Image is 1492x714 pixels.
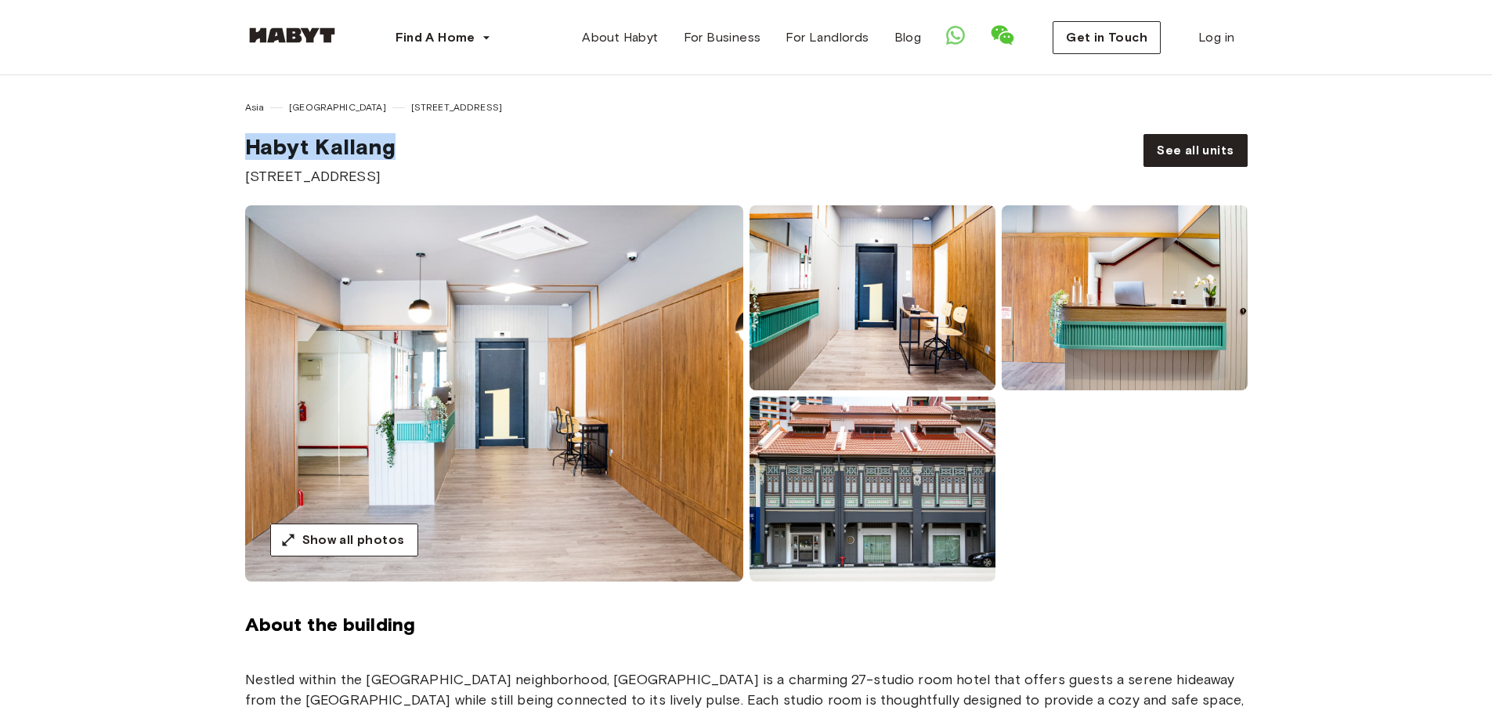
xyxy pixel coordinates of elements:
span: About the building [245,613,1248,636]
img: room-image [1002,205,1248,390]
span: About Habyt [582,28,658,47]
button: Get in Touch [1053,21,1161,54]
span: Log in [1198,28,1234,47]
span: [GEOGRAPHIC_DATA] [289,100,386,114]
a: For Landlords [773,22,881,53]
span: For Business [684,28,761,47]
span: For Landlords [786,28,869,47]
span: Habyt Kallang [245,133,396,160]
span: Find A Home [396,28,475,47]
button: Show all photos [270,524,418,556]
span: Get in Touch [1066,28,1147,47]
a: Log in [1186,22,1247,53]
span: [STREET_ADDRESS] [245,166,396,187]
span: Asia [245,100,265,114]
span: Blog [894,28,922,47]
button: Find A Home [383,22,504,53]
a: Blog [882,22,934,53]
a: For Business [671,22,774,53]
a: See all units [1143,134,1247,167]
img: Habyt [245,27,339,43]
img: room-image [245,205,743,582]
img: room-image [750,397,995,582]
a: Open WhatsApp [946,26,965,50]
span: See all units [1157,141,1234,160]
span: Show all photos [302,531,405,549]
a: Show WeChat QR Code [990,23,1015,53]
img: room-image [750,205,995,390]
span: [STREET_ADDRESS] [411,100,502,114]
a: About Habyt [569,22,670,53]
